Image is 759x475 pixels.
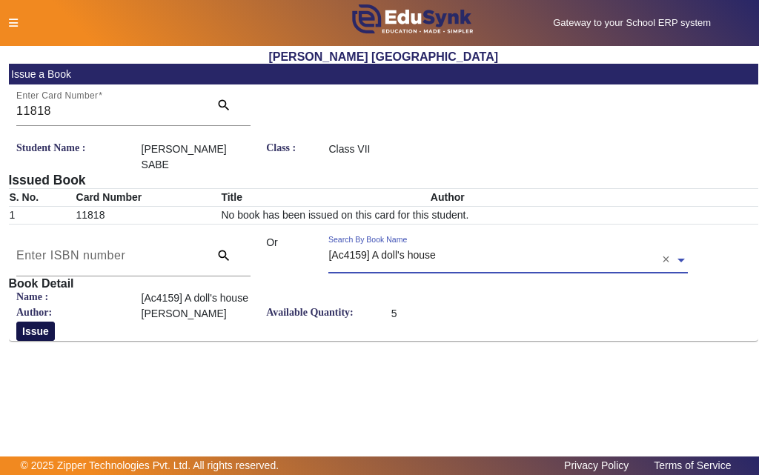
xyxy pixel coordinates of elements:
div: [Ac4159] A doll's house [133,290,508,306]
h6: Book Detail [9,276,759,290]
input: Enter Card Number [16,102,200,120]
label: Name : [9,290,134,306]
a: Terms of Service [646,456,738,475]
h2: [PERSON_NAME] [GEOGRAPHIC_DATA] [9,50,759,64]
label: Available Quantity: [259,306,384,322]
td: 1 [9,207,76,225]
td: No book has been issued on this card for this student. [220,207,758,225]
b: Class : [266,142,296,153]
th: S. No. [9,189,76,207]
button: Issue [16,322,55,341]
button: search [203,242,251,269]
div: Search By Book Name [328,234,407,246]
span: Clear all [662,253,675,268]
mat-label: Enter Card Number [16,91,98,101]
div: 5 [383,306,445,322]
th: Title [220,189,429,207]
div: Class VII [321,142,446,173]
div: [PERSON_NAME] SABE [133,142,259,173]
th: Card Number [76,189,221,207]
div: [PERSON_NAME] [133,306,259,322]
td: 11818 [76,207,221,225]
th: Author [430,189,758,207]
b: Issued Book [9,173,86,187]
mat-icon: search [216,248,231,263]
button: search [203,92,251,119]
input: Enter ISBN number [16,247,200,265]
p: © 2025 Zipper Technologies Pvt. Ltd. All rights reserved. [21,458,279,474]
span: [Ac4159] A doll's house [328,249,435,261]
b: Student Name : [16,142,85,153]
div: Or [259,235,321,276]
label: Author: [9,306,134,322]
a: Privacy Policy [557,456,636,475]
mat-icon: search [216,98,231,113]
mat-card-header: Issue a Book [9,64,759,84]
h5: Gateway to your School ERP system [514,17,751,29]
